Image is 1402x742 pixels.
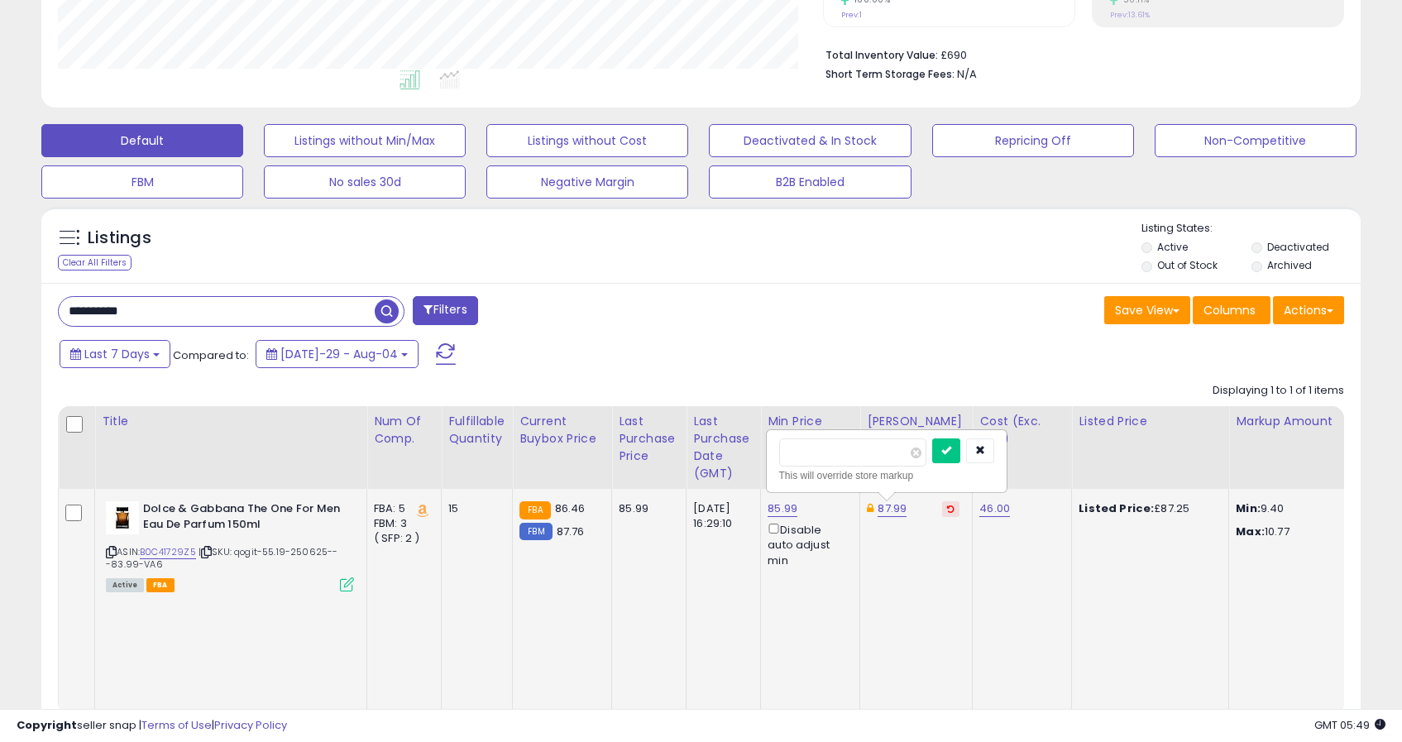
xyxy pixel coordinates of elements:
[1236,413,1379,430] div: Markup Amount
[280,346,398,362] span: [DATE]-29 - Aug-04
[957,66,977,82] span: N/A
[693,501,748,531] div: [DATE] 16:29:10
[214,717,287,733] a: Privacy Policy
[1110,10,1150,20] small: Prev: 13.61%
[825,44,1332,64] li: £690
[106,578,144,592] span: All listings currently available for purchase on Amazon
[1141,221,1361,237] p: Listing States:
[140,545,196,559] a: B0C41729Z5
[17,718,287,734] div: seller snap | |
[825,67,955,81] b: Short Term Storage Fees:
[1236,524,1373,539] p: 10.77
[1236,500,1261,516] strong: Min:
[1267,258,1312,272] label: Archived
[106,501,354,590] div: ASIN:
[709,124,911,157] button: Deactivated & In Stock
[979,500,1010,517] a: 46.00
[519,501,550,519] small: FBA
[1155,124,1357,157] button: Non-Competitive
[102,413,360,430] div: Title
[143,501,344,536] b: Dolce & Gabbana The One For Men Eau De Parfum 150ml
[619,501,673,516] div: 85.99
[1273,296,1344,324] button: Actions
[106,545,338,570] span: | SKU: qogit-55.19-250625---83.99-VA6
[519,413,605,448] div: Current Buybox Price
[825,48,938,62] b: Total Inventory Value:
[413,296,477,325] button: Filters
[17,717,77,733] strong: Copyright
[1193,296,1270,324] button: Columns
[448,501,500,516] div: 15
[555,500,586,516] span: 86.46
[173,347,249,363] span: Compared to:
[768,520,847,568] div: Disable auto adjust min
[374,501,428,516] div: FBA: 5
[374,413,434,448] div: Num of Comp.
[256,340,419,368] button: [DATE]-29 - Aug-04
[1104,296,1190,324] button: Save View
[1314,717,1385,733] span: 2025-08-12 05:49 GMT
[41,165,243,199] button: FBM
[1079,500,1154,516] b: Listed Price:
[1203,302,1256,318] span: Columns
[867,413,965,430] div: [PERSON_NAME]
[693,413,754,482] div: Last Purchase Date (GMT)
[486,165,688,199] button: Negative Margin
[146,578,175,592] span: FBA
[374,516,428,531] div: FBM: 3
[878,500,907,517] a: 87.99
[1079,501,1216,516] div: £87.25
[264,124,466,157] button: Listings without Min/Max
[1079,413,1222,430] div: Listed Price
[1213,383,1344,399] div: Displaying 1 to 1 of 1 items
[557,524,585,539] span: 87.76
[1157,258,1218,272] label: Out of Stock
[841,10,862,20] small: Prev: 1
[1157,240,1188,254] label: Active
[768,500,797,517] a: 85.99
[768,413,853,430] div: Min Price
[41,124,243,157] button: Default
[88,227,151,250] h5: Listings
[448,413,505,448] div: Fulfillable Quantity
[779,467,994,484] div: This will override store markup
[84,346,150,362] span: Last 7 Days
[932,124,1134,157] button: Repricing Off
[709,165,911,199] button: B2B Enabled
[141,717,212,733] a: Terms of Use
[106,501,139,534] img: 31lL0g2Fx8L._SL40_.jpg
[1236,501,1373,516] p: 9.40
[264,165,466,199] button: No sales 30d
[1267,240,1329,254] label: Deactivated
[486,124,688,157] button: Listings without Cost
[979,413,1065,448] div: Cost (Exc. VAT)
[1236,524,1265,539] strong: Max:
[619,413,679,465] div: Last Purchase Price
[60,340,170,368] button: Last 7 Days
[58,255,132,270] div: Clear All Filters
[519,523,552,540] small: FBM
[374,531,428,546] div: ( SFP: 2 )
